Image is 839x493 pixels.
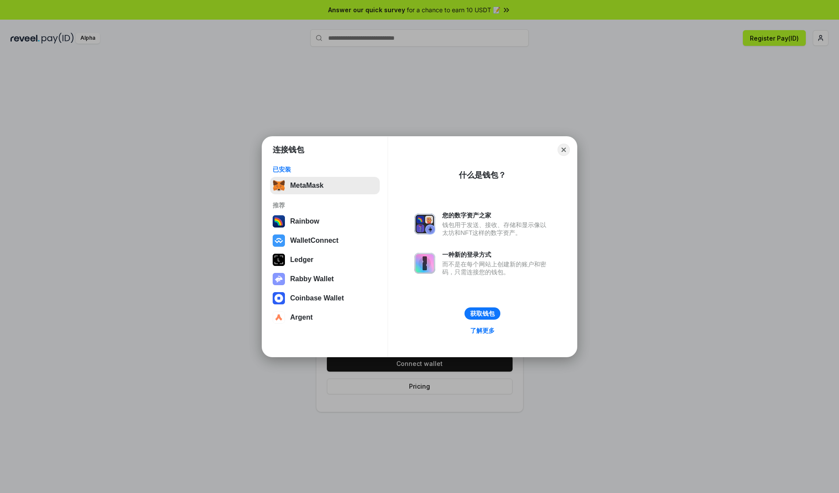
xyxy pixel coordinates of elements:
[273,145,304,155] h1: 连接钱包
[290,217,319,225] div: Rainbow
[442,211,551,219] div: 您的数字资产之家
[290,182,323,190] div: MetaMask
[273,215,285,228] img: svg+xml,%3Csvg%20width%3D%22120%22%20height%3D%22120%22%20viewBox%3D%220%200%20120%20120%22%20fil...
[290,314,313,321] div: Argent
[270,177,380,194] button: MetaMask
[270,232,380,249] button: WalletConnect
[459,170,506,180] div: 什么是钱包？
[558,144,570,156] button: Close
[270,251,380,269] button: Ledger
[470,327,495,334] div: 了解更多
[270,270,380,288] button: Rabby Wallet
[465,325,500,336] a: 了解更多
[465,307,500,320] button: 获取钱包
[442,260,551,276] div: 而不是在每个网站上创建新的账户和密码，只需连接您的钱包。
[290,275,334,283] div: Rabby Wallet
[273,165,377,173] div: 已安装
[270,213,380,230] button: Rainbow
[414,214,435,234] img: svg+xml,%3Csvg%20xmlns%3D%22http%3A%2F%2Fwww.w3.org%2F2000%2Fsvg%22%20fill%3D%22none%22%20viewBox...
[290,237,339,245] div: WalletConnect
[270,290,380,307] button: Coinbase Wallet
[442,251,551,259] div: 一种新的登录方式
[442,221,551,237] div: 钱包用于发送、接收、存储和显示像以太坊和NFT这样的数字资产。
[414,253,435,274] img: svg+xml,%3Csvg%20xmlns%3D%22http%3A%2F%2Fwww.w3.org%2F2000%2Fsvg%22%20fill%3D%22none%22%20viewBox...
[290,294,344,302] div: Coinbase Wallet
[273,254,285,266] img: svg+xml,%3Csvg%20xmlns%3D%22http%3A%2F%2Fwww.w3.org%2F2000%2Fsvg%22%20width%3D%2228%22%20height%3...
[273,292,285,304] img: svg+xml,%3Csvg%20width%3D%2228%22%20height%3D%2228%22%20viewBox%3D%220%200%2028%2028%22%20fill%3D...
[273,273,285,285] img: svg+xml,%3Csvg%20xmlns%3D%22http%3A%2F%2Fwww.w3.org%2F2000%2Fsvg%22%20fill%3D%22none%22%20viewBox...
[270,309,380,326] button: Argent
[273,179,285,192] img: svg+xml,%3Csvg%20fill%3D%22none%22%20height%3D%2233%22%20viewBox%3D%220%200%2035%2033%22%20width%...
[470,310,495,317] div: 获取钱包
[273,234,285,247] img: svg+xml,%3Csvg%20width%3D%2228%22%20height%3D%2228%22%20viewBox%3D%220%200%2028%2028%22%20fill%3D...
[273,201,377,209] div: 推荐
[290,256,313,264] div: Ledger
[273,311,285,324] img: svg+xml,%3Csvg%20width%3D%2228%22%20height%3D%2228%22%20viewBox%3D%220%200%2028%2028%22%20fill%3D...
